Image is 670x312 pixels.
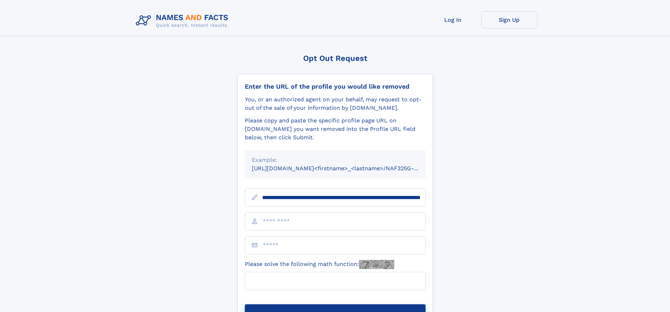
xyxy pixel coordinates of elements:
[252,165,439,172] small: [URL][DOMAIN_NAME]<firstname>_<lastname>/NAF325G-xxxxxxxx
[245,260,394,269] label: Please solve the following math function:
[133,11,234,30] img: Logo Names and Facts
[245,95,426,112] div: You, or an authorized agent on your behalf, may request to opt-out of the sale of your informatio...
[245,116,426,142] div: Please copy and paste the specific profile page URL on [DOMAIN_NAME] you want removed into the Pr...
[481,11,537,28] a: Sign Up
[252,156,419,164] div: Example:
[245,83,426,90] div: Enter the URL of the profile you would like removed
[237,54,433,63] div: Opt Out Request
[425,11,481,28] a: Log In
